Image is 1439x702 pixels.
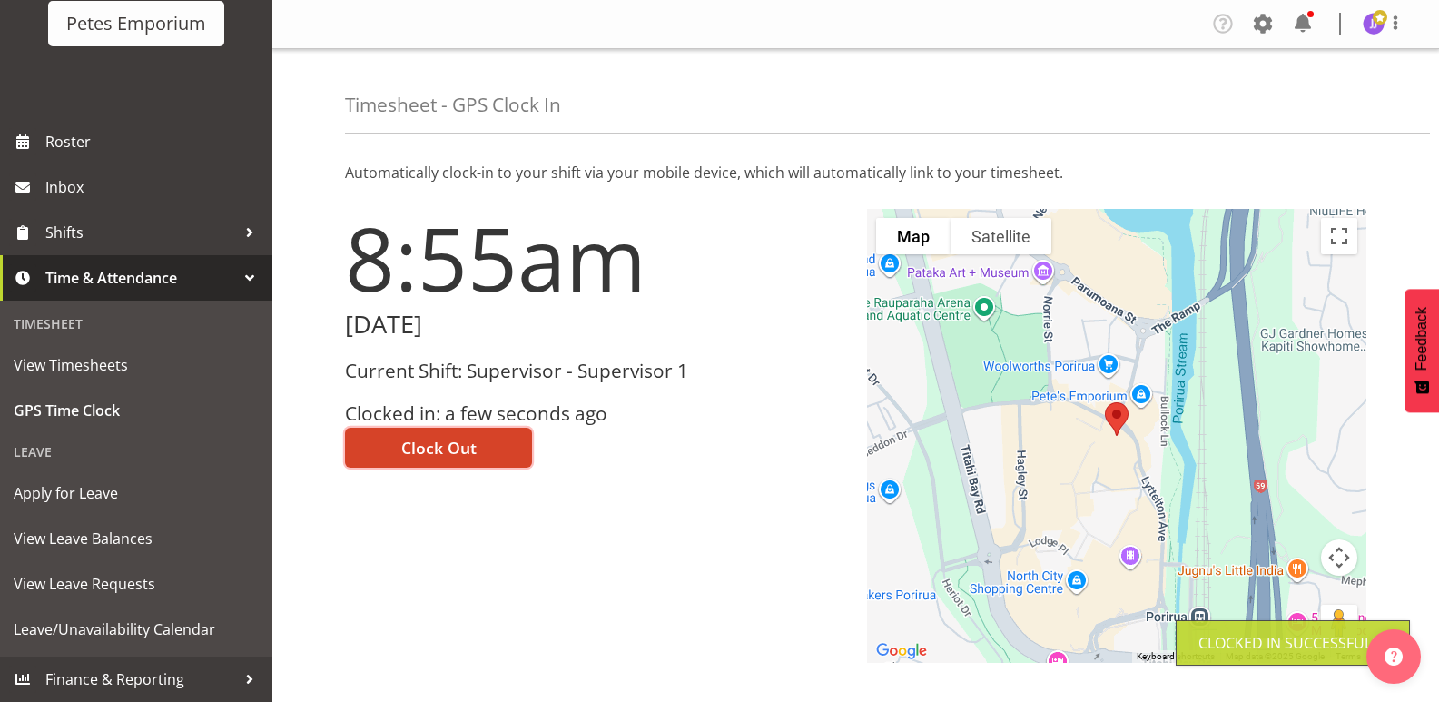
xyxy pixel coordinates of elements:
[345,428,532,468] button: Clock Out
[345,311,845,339] h2: [DATE]
[1405,289,1439,412] button: Feedback - Show survey
[876,218,951,254] button: Show street map
[66,10,206,37] div: Petes Emporium
[5,342,268,388] a: View Timesheets
[872,639,931,663] a: Open this area in Google Maps (opens a new window)
[5,561,268,607] a: View Leave Requests
[1321,605,1357,641] button: Drag Pegman onto the map to open Street View
[1137,650,1215,663] button: Keyboard shortcuts
[14,616,259,643] span: Leave/Unavailability Calendar
[5,607,268,652] a: Leave/Unavailability Calendar
[45,173,263,201] span: Inbox
[1321,539,1357,576] button: Map camera controls
[5,470,268,516] a: Apply for Leave
[14,480,259,507] span: Apply for Leave
[345,361,845,381] h3: Current Shift: Supervisor - Supervisor 1
[951,218,1051,254] button: Show satellite imagery
[345,403,845,424] h3: Clocked in: a few seconds ago
[45,219,236,246] span: Shifts
[345,162,1366,183] p: Automatically clock-in to your shift via your mobile device, which will automatically link to you...
[1321,218,1357,254] button: Toggle fullscreen view
[872,639,931,663] img: Google
[1198,632,1387,654] div: Clocked in Successfully
[45,264,236,292] span: Time & Attendance
[14,525,259,552] span: View Leave Balances
[5,433,268,470] div: Leave
[14,397,259,424] span: GPS Time Clock
[1385,648,1403,666] img: help-xxl-2.png
[345,94,561,115] h4: Timesheet - GPS Clock In
[5,516,268,561] a: View Leave Balances
[45,128,263,155] span: Roster
[14,351,259,379] span: View Timesheets
[5,388,268,433] a: GPS Time Clock
[45,666,236,693] span: Finance & Reporting
[1414,307,1430,371] span: Feedback
[345,209,845,307] h1: 8:55am
[1363,13,1385,35] img: janelle-jonkers702.jpg
[401,436,477,460] span: Clock Out
[14,570,259,598] span: View Leave Requests
[5,305,268,342] div: Timesheet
